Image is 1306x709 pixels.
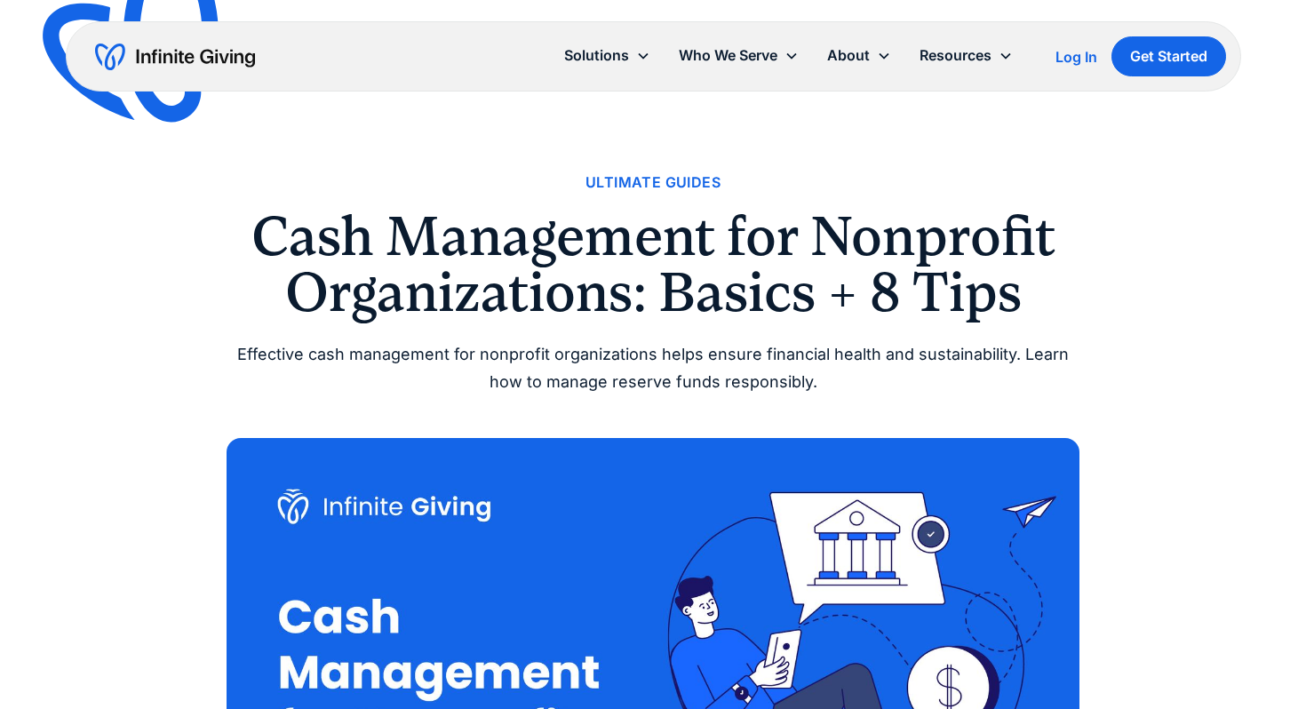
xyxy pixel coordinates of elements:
div: About [827,44,870,68]
div: About [813,36,905,75]
h1: Cash Management for Nonprofit Organizations: Basics + 8 Tips [227,209,1079,320]
a: Log In [1055,46,1097,68]
div: Log In [1055,50,1097,64]
div: Resources [920,44,991,68]
div: Resources [905,36,1027,75]
a: home [95,43,255,71]
div: Who We Serve [665,36,813,75]
div: Effective cash management for nonprofit organizations helps ensure financial health and sustainab... [227,341,1079,395]
a: Ultimate Guides [585,171,721,195]
div: Solutions [550,36,665,75]
div: Solutions [564,44,629,68]
div: Who We Serve [679,44,777,68]
a: Get Started [1111,36,1226,76]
